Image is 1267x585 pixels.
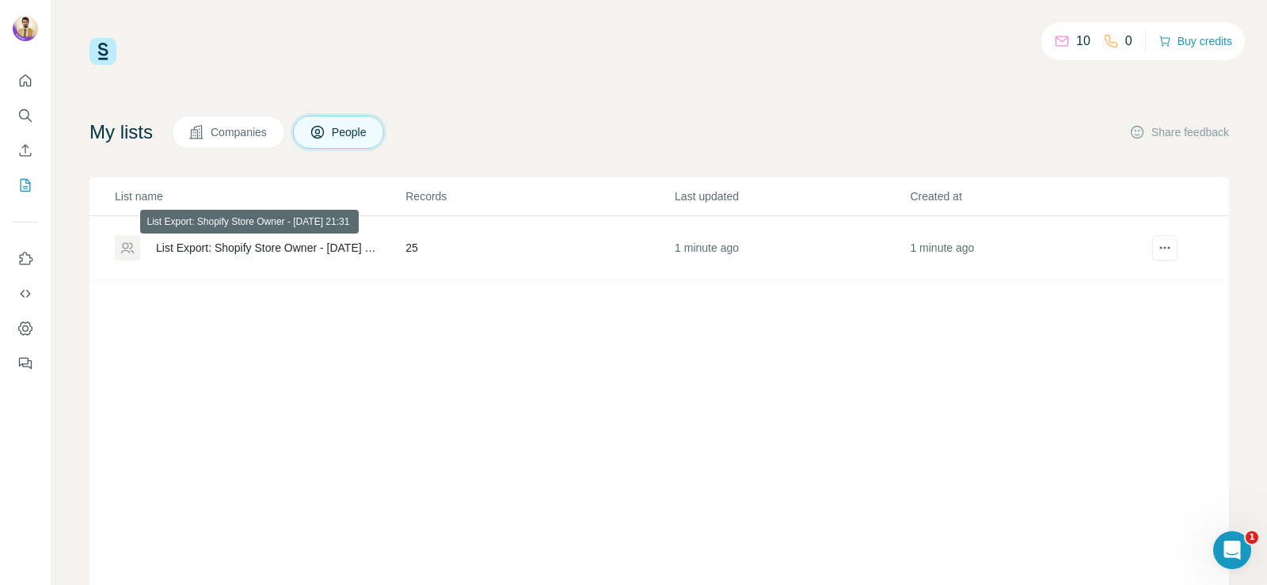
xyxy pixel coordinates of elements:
iframe: Intercom live chat [1213,531,1251,569]
td: 25 [405,216,674,280]
button: Search [13,101,38,130]
button: Share feedback [1129,124,1229,140]
p: 0 [1125,32,1132,51]
button: Buy credits [1159,30,1232,52]
p: Created at [910,188,1143,204]
img: Surfe Logo [89,38,116,65]
img: Avatar [13,16,38,41]
button: actions [1152,235,1178,260]
span: People [332,124,368,140]
h4: My lists [89,120,153,145]
span: Companies [211,124,268,140]
p: Last updated [675,188,908,204]
p: Records [405,188,673,204]
p: List name [115,188,404,204]
td: 1 minute ago [674,216,909,280]
button: Dashboard [13,314,38,343]
button: Quick start [13,66,38,95]
p: 10 [1076,32,1090,51]
button: Feedback [13,349,38,378]
td: 1 minute ago [909,216,1144,280]
button: Enrich CSV [13,136,38,165]
button: Use Surfe API [13,279,38,308]
button: Use Surfe on LinkedIn [13,245,38,273]
span: 1 [1246,531,1258,544]
button: My lists [13,171,38,199]
div: List Export: Shopify Store Owner - [DATE] 21:31 [156,240,379,256]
